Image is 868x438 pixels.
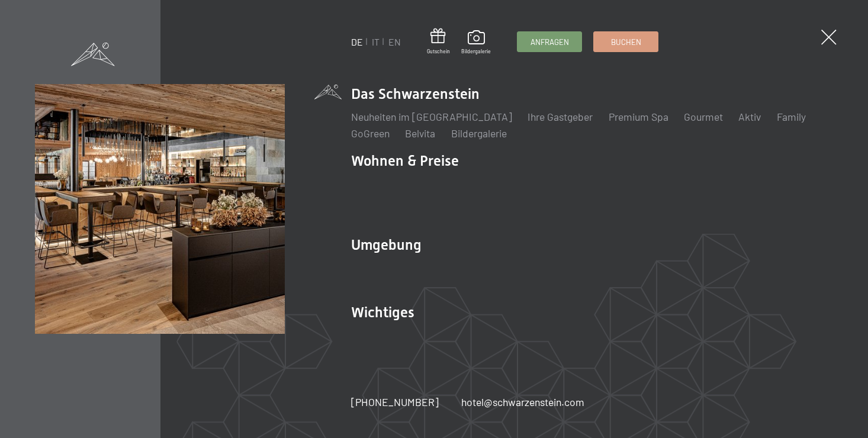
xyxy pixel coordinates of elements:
[461,30,491,55] a: Bildergalerie
[351,36,363,47] a: DE
[451,127,507,140] a: Bildergalerie
[461,48,491,55] span: Bildergalerie
[388,36,401,47] a: EN
[738,110,761,123] a: Aktiv
[528,110,593,123] a: Ihre Gastgeber
[517,32,581,51] a: Anfragen
[372,36,380,47] a: IT
[351,127,390,140] a: GoGreen
[35,84,285,334] img: Wellnesshotel Südtirol SCHWARZENSTEIN - Wellnessurlaub in den Alpen, Wandern und Wellness
[461,395,584,410] a: hotel@schwarzenstein.com
[405,127,435,140] a: Belvita
[777,110,806,123] a: Family
[427,28,450,55] a: Gutschein
[611,37,641,47] span: Buchen
[427,48,450,55] span: Gutschein
[594,32,658,51] a: Buchen
[351,395,439,408] span: [PHONE_NUMBER]
[609,110,668,123] a: Premium Spa
[351,395,439,410] a: [PHONE_NUMBER]
[531,37,569,47] span: Anfragen
[351,110,512,123] a: Neuheiten im [GEOGRAPHIC_DATA]
[684,110,723,123] a: Gourmet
